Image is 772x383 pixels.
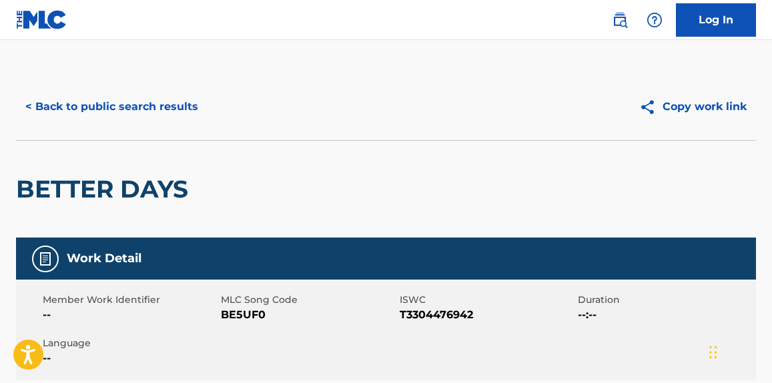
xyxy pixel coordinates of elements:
[400,307,574,323] span: T3304476942
[612,12,628,28] img: search
[16,90,208,123] button: < Back to public search results
[709,332,717,372] div: Drag
[221,293,396,307] span: MLC Song Code
[67,251,141,266] h5: Work Detail
[16,10,67,29] img: MLC Logo
[705,319,772,383] iframe: Chat Widget
[221,307,396,323] span: BE5UF0
[676,3,756,37] a: Log In
[578,307,753,323] span: --:--
[37,251,53,267] img: Work Detail
[400,293,574,307] span: ISWC
[607,7,633,33] a: Public Search
[43,336,218,350] span: Language
[641,7,668,33] div: Help
[43,293,218,307] span: Member Work Identifier
[16,174,195,204] h2: BETTER DAYS
[647,12,663,28] img: help
[43,307,218,323] span: --
[43,350,218,366] span: --
[639,99,663,115] img: Copy work link
[578,293,753,307] span: Duration
[630,90,756,123] button: Copy work link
